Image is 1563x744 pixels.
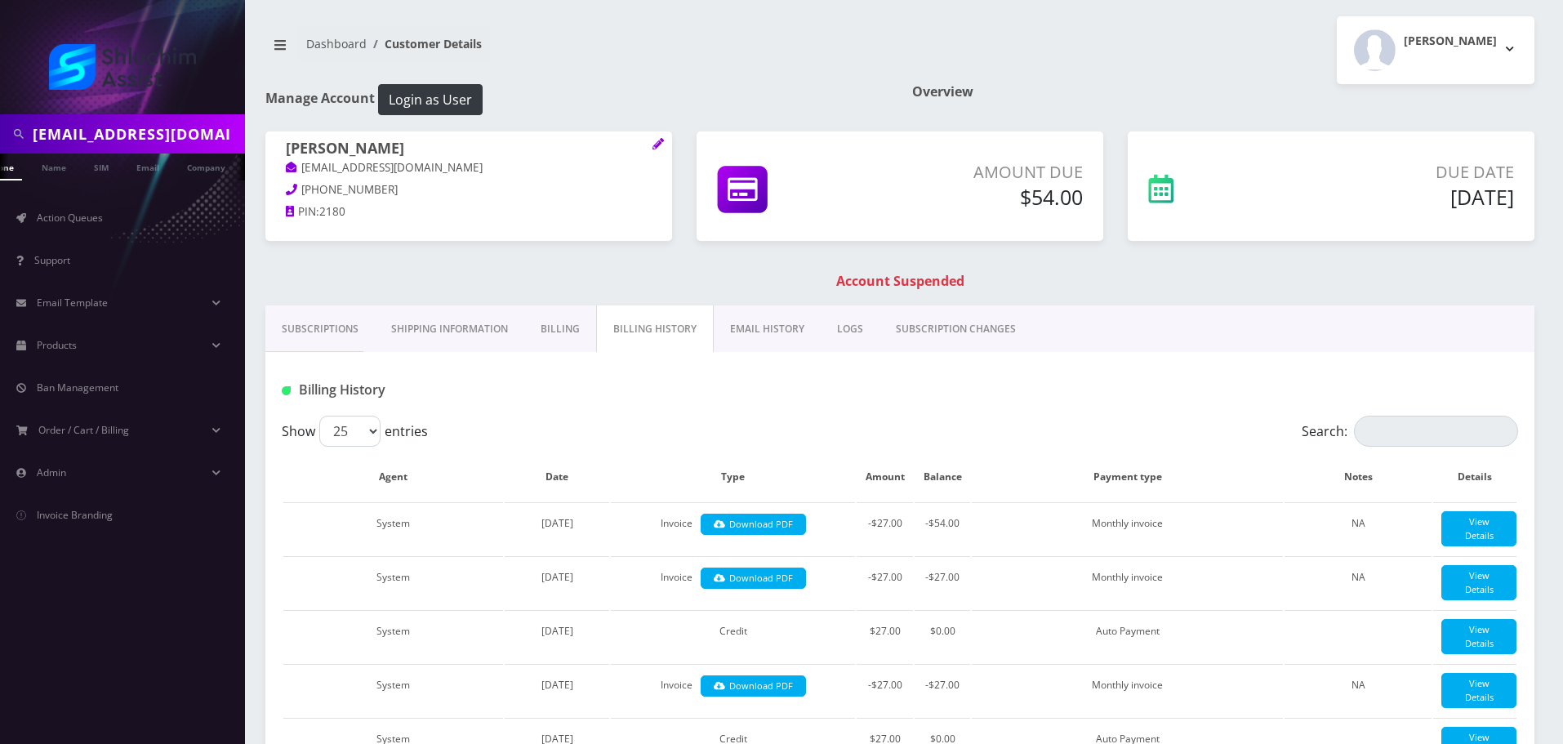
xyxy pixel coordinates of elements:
h5: $54.00 [879,185,1083,209]
th: Amount [857,453,913,501]
a: SIM [86,154,117,179]
a: Billing [524,305,596,353]
th: Agent [283,453,503,501]
h5: [DATE] [1278,185,1514,209]
span: Action Queues [37,211,103,225]
span: [DATE] [541,624,573,638]
th: Type [611,453,855,501]
a: Download PDF [701,568,806,590]
td: Monthly invoice [972,556,1283,608]
button: Login as User [378,84,483,115]
li: Customer Details [367,35,482,52]
span: Order / Cart / Billing [38,423,129,437]
td: System [283,502,503,555]
a: Subscriptions [265,305,375,353]
td: Invoice [611,502,855,555]
td: Invoice [611,664,855,716]
label: Show entries [282,416,428,447]
a: View Details [1441,673,1516,708]
td: -$27.00 [915,664,970,716]
th: Balance [915,453,970,501]
a: View Details [1441,511,1516,546]
td: $0.00 [915,610,970,662]
a: Download PDF [701,514,806,536]
a: SUBSCRIPTION CHANGES [879,305,1032,353]
td: Monthly invoice [972,664,1283,716]
span: Products [37,338,77,352]
td: -$27.00 [857,556,913,608]
h1: [PERSON_NAME] [286,140,652,159]
td: -$27.00 [915,556,970,608]
a: Download PDF [701,675,806,697]
a: [EMAIL_ADDRESS][DOMAIN_NAME] [286,160,483,176]
td: $27.00 [857,610,913,662]
span: Support [34,253,70,267]
a: Login as User [375,89,483,107]
label: Search: [1302,416,1518,447]
td: NA [1285,502,1432,555]
td: -$54.00 [915,502,970,555]
h2: [PERSON_NAME] [1404,34,1497,48]
a: Dashboard [306,36,367,51]
input: Search in Company [33,118,241,149]
th: Payment type [972,453,1283,501]
select: Showentries [319,416,381,447]
a: View Details [1441,565,1516,600]
th: Details [1433,453,1516,501]
td: -$27.00 [857,664,913,716]
h1: Account Suspended [269,274,1530,289]
h1: Overview [912,84,1534,100]
h1: Billing History [282,382,678,398]
td: System [283,664,503,716]
span: [DATE] [541,570,573,584]
span: Email Template [37,296,108,310]
a: Name [33,154,74,179]
a: View Details [1441,619,1516,654]
img: Shluchim Assist [49,44,196,90]
span: Invoice Branding [37,508,113,522]
td: NA [1285,556,1432,608]
td: -$27.00 [857,502,913,555]
span: [PHONE_NUMBER] [301,182,398,197]
th: Notes [1285,453,1432,501]
span: [DATE] [541,516,573,530]
td: NA [1285,664,1432,716]
a: Billing History [596,305,714,353]
a: Company [179,154,234,179]
span: 2180 [319,204,345,219]
td: Monthly invoice [972,502,1283,555]
td: System [283,556,503,608]
a: PIN: [286,204,319,221]
th: Date [505,453,609,501]
a: Shipping Information [375,305,524,353]
a: Email [128,154,167,179]
span: [DATE] [541,678,573,692]
button: [PERSON_NAME] [1337,16,1534,84]
nav: breadcrumb [265,27,888,74]
span: Ban Management [37,381,118,394]
input: Search: [1354,416,1518,447]
h1: Manage Account [265,84,888,115]
td: Credit [611,610,855,662]
p: Amount Due [879,160,1083,185]
a: EMAIL HISTORY [714,305,821,353]
td: System [283,610,503,662]
a: LOGS [821,305,879,353]
p: Due Date [1278,160,1514,185]
td: Invoice [611,556,855,608]
td: Auto Payment [972,610,1283,662]
span: Admin [37,466,66,479]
